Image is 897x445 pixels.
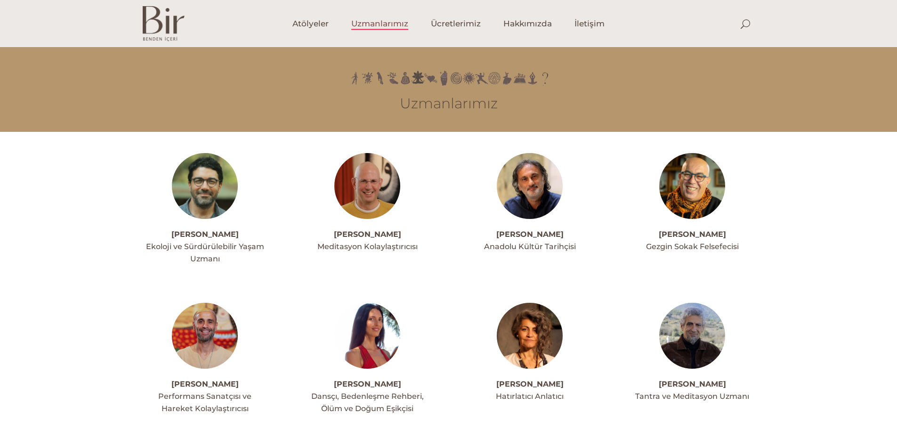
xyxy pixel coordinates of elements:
[158,392,251,413] span: Performans Sanatçısı ve Hareket Kolaylaştırıcısı
[659,230,726,239] a: [PERSON_NAME]
[497,303,563,369] img: arbilprofilfoto-300x300.jpg
[172,153,238,219] img: ahmetacarprofil--300x300.jpg
[171,230,239,239] a: [PERSON_NAME]
[431,18,481,29] span: Ücretlerimiz
[172,303,238,369] img: alperakprofil-300x300.jpg
[146,242,264,263] span: Ekoloji ve Sürdürülebilir Yaşam Uzmanı
[574,18,605,29] span: İletişim
[171,380,239,388] a: [PERSON_NAME]
[659,380,726,388] a: [PERSON_NAME]
[503,18,552,29] span: Hakkımızda
[351,18,408,29] span: Uzmanlarımız
[292,18,329,29] span: Atölyeler
[497,153,563,219] img: Ali_Canip_Olgunlu_003_copy-300x300.jpg
[635,392,749,401] span: Tantra ve Meditasyon Uzmanı
[659,153,725,219] img: alinakiprofil--300x300.jpg
[334,380,401,388] a: [PERSON_NAME]
[311,392,424,413] span: Dansçı, Bedenleşme Rehberi, Ölüm ve Doğum Eşikçisi
[143,95,755,112] h3: Uzmanlarımız
[317,242,418,251] span: Meditasyon Kolaylaştırıcısı
[334,303,400,369] img: amberprofil1-300x300.jpg
[646,242,739,251] span: Gezgin Sokak Felsefecisi
[334,153,400,219] img: meditasyon-ahmet-1-300x300.jpg
[496,392,564,401] span: Hatırlatıcı Anlatıcı
[484,242,576,251] span: Anadolu Kültür Tarihçisi
[496,380,564,388] a: [PERSON_NAME]
[334,230,401,239] a: [PERSON_NAME]
[659,303,725,369] img: Koray_Arham_Mincinozlu_002_copy-300x300.jpg
[496,230,564,239] a: [PERSON_NAME]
